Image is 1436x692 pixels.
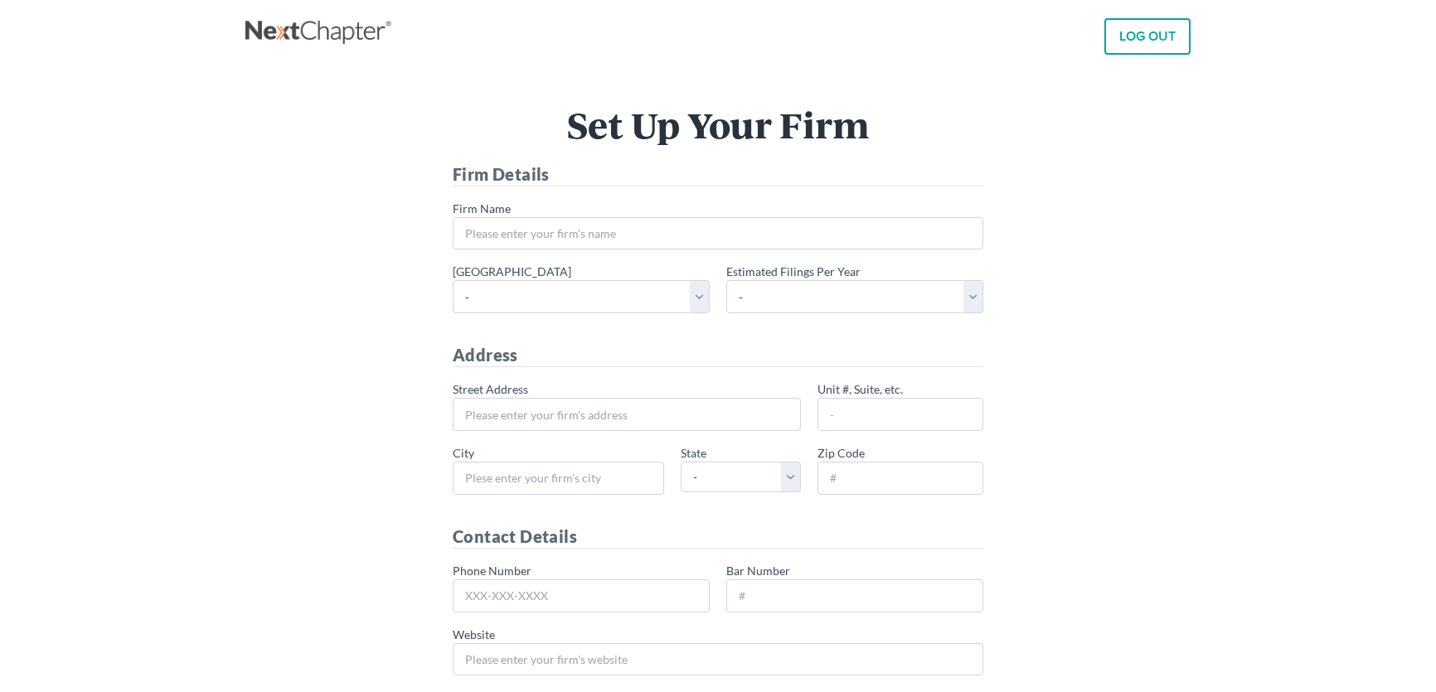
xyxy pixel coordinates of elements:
label: Street Address [453,380,528,398]
label: Bar Number [726,562,790,579]
label: Phone Number [453,562,531,579]
label: City [453,444,474,462]
input: - [817,398,983,431]
h4: Contact Details [453,525,983,549]
h4: Firm Details [453,162,983,186]
label: State [681,444,706,462]
h4: Address [453,343,983,367]
label: Firm Name [453,200,511,217]
input: XXX-XXX-XXXX [453,579,710,612]
input: Please enter your firm's name [453,217,983,250]
label: Zip Code [817,444,865,462]
input: # [817,462,983,495]
input: Please enter your firm's address [453,398,801,431]
input: Please enter your firm's website [453,643,983,676]
a: LOG OUT [1104,18,1191,55]
h1: Set Up Your Firm [262,107,1174,143]
label: [GEOGRAPHIC_DATA] [453,263,571,280]
label: Website [453,626,495,643]
label: Unit #, Suite, etc. [817,380,903,398]
input: Plese enter your firm's city [453,462,664,495]
label: Estimated Filings Per Year [726,263,861,280]
input: # [726,579,983,612]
